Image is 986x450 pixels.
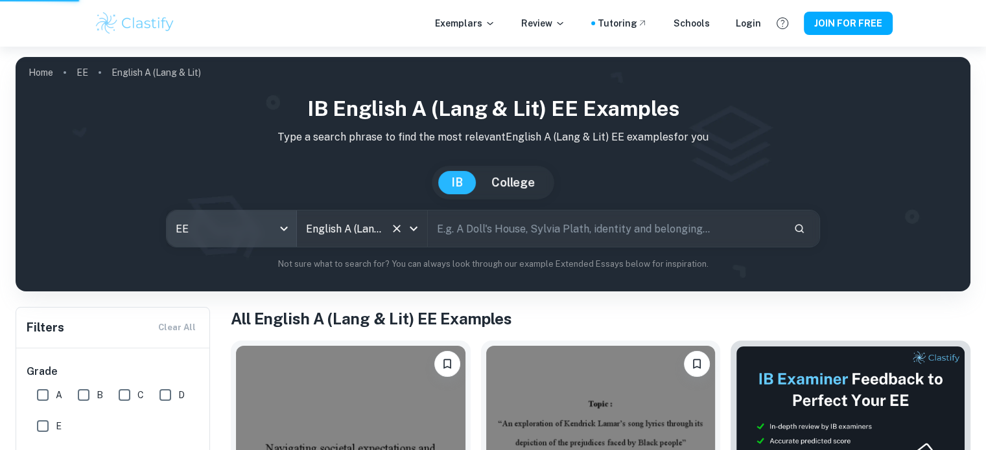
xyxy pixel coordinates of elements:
[736,16,761,30] a: Login
[598,16,648,30] a: Tutoring
[76,63,88,82] a: EE
[178,388,185,402] span: D
[438,171,476,194] button: IB
[26,129,960,145] p: Type a search phrase to find the most relevant English A (Lang & Lit) EE examples for you
[388,219,406,238] button: Clear
[804,12,893,35] button: JOIN FOR FREE
[521,16,565,30] p: Review
[26,93,960,124] h1: IB English A (Lang & Lit) EE examples
[478,171,548,194] button: College
[56,419,62,433] span: E
[771,12,793,34] button: Help and Feedback
[435,16,495,30] p: Exemplars
[405,219,423,238] button: Open
[167,210,296,247] div: EE
[231,307,970,330] h1: All English A (Lang & Lit) EE Examples
[29,63,53,82] a: Home
[137,388,144,402] span: C
[97,388,103,402] span: B
[56,388,62,402] span: A
[26,258,960,271] p: Not sure what to search for? You can always look through our example Extended Essays below for in...
[434,351,460,377] button: Please log in to bookmark exemplars
[428,210,783,247] input: E.g. A Doll's House, Sylvia Plath, identity and belonging...
[674,16,710,30] a: Schools
[684,351,710,377] button: Please log in to bookmark exemplars
[112,65,201,80] p: English A (Lang & Lit)
[94,10,176,36] img: Clastify logo
[16,57,970,291] img: profile cover
[27,319,64,337] h6: Filters
[788,218,810,240] button: Search
[27,364,200,379] h6: Grade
